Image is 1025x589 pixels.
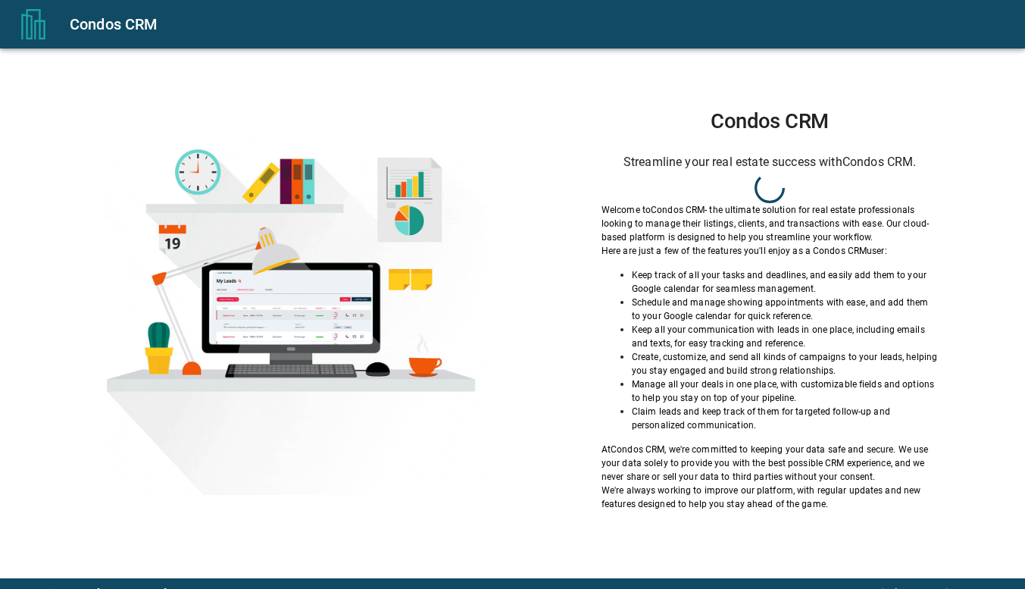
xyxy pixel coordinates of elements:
[602,244,938,258] p: Here are just a few of the features you'll enjoy as a Condos CRM user:
[632,296,938,323] p: Schedule and manage showing appointments with ease, and add them to your Google calendar for quic...
[70,12,1007,36] div: Condos CRM
[632,350,938,378] p: Create, customize, and send all kinds of campaigns to your leads, helping you stay engaged and bu...
[602,109,938,133] h1: Condos CRM
[632,268,938,296] p: Keep track of all your tasks and deadlines, and easily add them to your Google calendar for seaml...
[632,378,938,405] p: Manage all your deals in one place, with customizable fields and options to help you stay on top ...
[632,405,938,432] p: Claim leads and keep track of them for targeted follow-up and personalized communication.
[602,203,938,244] p: Welcome to Condos CRM - the ultimate solution for real estate professionals looking to manage the...
[602,443,938,484] p: At Condos CRM , we're committed to keeping your data safe and secure. We use your data solely to ...
[602,152,938,173] h6: Streamline your real estate success with Condos CRM .
[602,484,938,511] p: We're always working to improve our platform, with regular updates and new features designed to h...
[632,323,938,350] p: Keep all your communication with leads in one place, including emails and texts, for easy trackin...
